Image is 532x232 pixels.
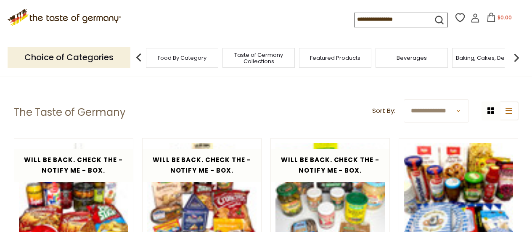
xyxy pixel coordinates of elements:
[158,55,206,61] a: Food By Category
[456,55,521,61] a: Baking, Cakes, Desserts
[225,52,292,64] a: Taste of Germany Collections
[14,106,126,119] h1: The Taste of Germany
[482,13,517,25] button: $0.00
[498,14,512,21] span: $0.00
[508,49,525,66] img: next arrow
[130,49,147,66] img: previous arrow
[397,55,427,61] a: Beverages
[8,47,130,68] p: Choice of Categories
[310,55,360,61] a: Featured Products
[372,106,395,116] label: Sort By:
